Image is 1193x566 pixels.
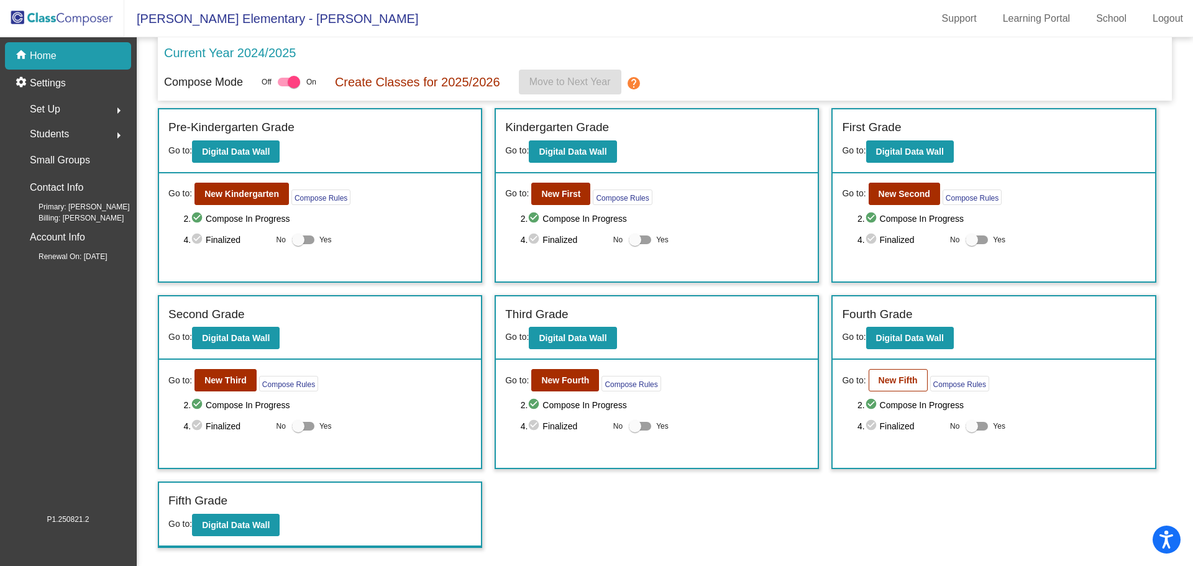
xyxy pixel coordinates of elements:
mat-icon: home [15,48,30,63]
b: Digital Data Wall [202,520,270,530]
b: Digital Data Wall [202,333,270,343]
span: [PERSON_NAME] Elementary - [PERSON_NAME] [124,9,418,29]
b: Digital Data Wall [202,147,270,157]
span: 2. Compose In Progress [521,211,809,226]
span: Go to: [842,332,866,342]
span: Go to: [842,187,866,200]
button: Compose Rules [943,189,1002,205]
span: 2. Compose In Progress [857,398,1146,413]
p: Settings [30,76,66,91]
span: Go to: [505,187,529,200]
mat-icon: check_circle [865,232,880,247]
mat-icon: help [626,76,641,91]
p: Home [30,48,57,63]
button: Compose Rules [291,189,350,205]
span: 2. Compose In Progress [183,211,472,226]
span: Go to: [842,374,866,387]
b: New First [541,189,580,199]
span: Yes [319,419,332,434]
p: Contact Info [30,179,83,196]
a: Logout [1143,9,1193,29]
span: Renewal On: [DATE] [19,251,107,262]
span: Go to: [505,332,529,342]
mat-icon: check_circle [191,232,206,247]
mat-icon: check_circle [191,211,206,226]
mat-icon: check_circle [865,211,880,226]
button: Digital Data Wall [192,327,280,349]
span: 2. Compose In Progress [183,398,472,413]
label: Fifth Grade [168,492,227,510]
b: New Second [879,189,930,199]
span: Yes [993,232,1005,247]
b: Digital Data Wall [539,147,606,157]
mat-icon: check_circle [865,419,880,434]
span: 4. Finalized [857,419,944,434]
button: New Third [194,369,257,391]
button: Compose Rules [259,376,318,391]
a: Learning Portal [993,9,1081,29]
p: Compose Mode [164,74,243,91]
span: 4. Finalized [183,232,270,247]
span: 4. Finalized [183,419,270,434]
span: No [613,421,623,432]
span: Go to: [168,332,192,342]
mat-icon: check_circle [865,398,880,413]
mat-icon: check_circle [528,232,542,247]
mat-icon: settings [15,76,30,91]
span: Go to: [168,187,192,200]
p: Current Year 2024/2025 [164,43,296,62]
button: Digital Data Wall [192,514,280,536]
span: Move to Next Year [529,76,611,87]
span: Yes [993,419,1005,434]
b: New Kindergarten [204,189,279,199]
span: Set Up [30,101,60,118]
button: New Kindergarten [194,183,289,205]
span: Students [30,126,69,143]
a: Support [932,9,987,29]
span: 4. Finalized [521,419,607,434]
span: No [950,234,959,245]
span: Billing: [PERSON_NAME] [19,212,124,224]
button: Compose Rules [593,189,652,205]
mat-icon: check_circle [191,419,206,434]
mat-icon: check_circle [191,398,206,413]
label: Kindergarten Grade [505,119,609,137]
button: New Second [869,183,940,205]
label: Fourth Grade [842,306,912,324]
button: New First [531,183,590,205]
span: No [613,234,623,245]
b: New Fifth [879,375,918,385]
button: Move to Next Year [519,70,621,94]
p: Small Groups [30,152,90,169]
a: School [1086,9,1136,29]
b: Digital Data Wall [876,147,944,157]
button: Digital Data Wall [866,140,954,163]
span: Yes [319,232,332,247]
button: New Fifth [869,369,928,391]
button: Digital Data Wall [529,327,616,349]
b: New Fourth [541,375,589,385]
label: Third Grade [505,306,568,324]
span: Yes [656,232,669,247]
span: 2. Compose In Progress [521,398,809,413]
button: Digital Data Wall [529,140,616,163]
mat-icon: arrow_right [111,128,126,143]
b: Digital Data Wall [539,333,606,343]
span: Off [262,76,272,88]
span: 4. Finalized [521,232,607,247]
mat-icon: check_circle [528,398,542,413]
button: New Fourth [531,369,599,391]
button: Digital Data Wall [866,327,954,349]
b: New Third [204,375,247,385]
span: Go to: [168,519,192,529]
button: Compose Rules [930,376,989,391]
b: Digital Data Wall [876,333,944,343]
span: On [306,76,316,88]
span: Go to: [842,145,866,155]
mat-icon: arrow_right [111,103,126,118]
span: Go to: [168,145,192,155]
span: Yes [656,419,669,434]
span: No [277,421,286,432]
p: Account Info [30,229,85,246]
span: No [277,234,286,245]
